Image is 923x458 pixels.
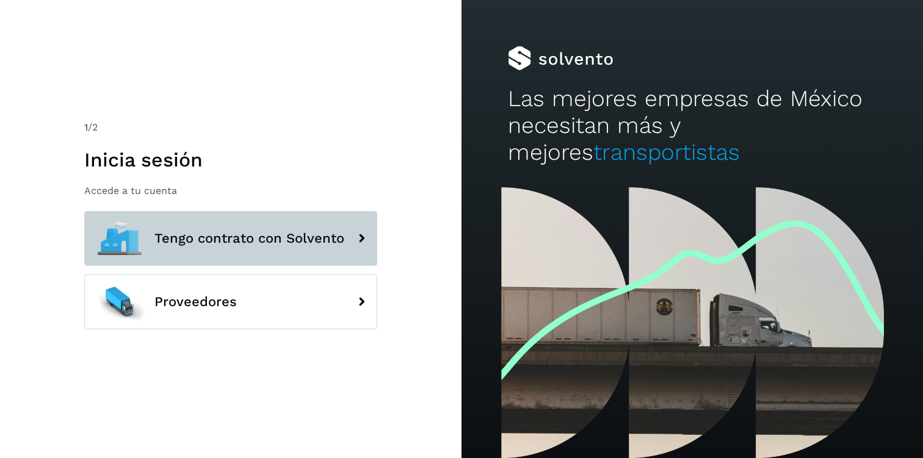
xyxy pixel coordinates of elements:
[508,85,877,166] h2: Las mejores empresas de México necesitan más y mejores
[84,120,377,135] div: /2
[84,148,377,171] h1: Inicia sesión
[154,295,237,309] span: Proveedores
[593,139,740,165] span: transportistas
[84,121,88,133] span: 1
[84,185,377,196] p: Accede a tu cuenta
[84,211,377,266] button: Tengo contrato con Solvento
[154,231,344,246] span: Tengo contrato con Solvento
[84,274,377,329] button: Proveedores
